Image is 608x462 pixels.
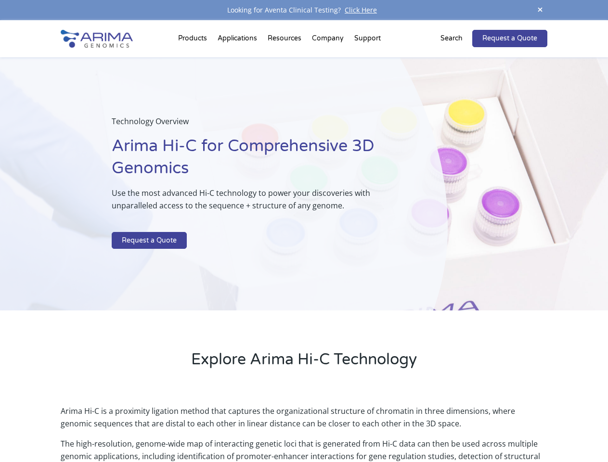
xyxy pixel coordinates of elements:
a: Request a Quote [472,30,547,47]
div: Looking for Aventa Clinical Testing? [61,4,547,16]
h1: Arima Hi-C for Comprehensive 3D Genomics [112,135,399,187]
a: Request a Quote [112,232,187,249]
p: Arima Hi-C is a proximity ligation method that captures the organizational structure of chromatin... [61,405,547,437]
p: Technology Overview [112,115,399,135]
img: Arima-Genomics-logo [61,30,133,48]
h2: Explore Arima Hi-C Technology [61,349,547,378]
p: Use the most advanced Hi-C technology to power your discoveries with unparalleled access to the s... [112,187,399,219]
a: Click Here [341,5,381,14]
p: Search [440,32,463,45]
